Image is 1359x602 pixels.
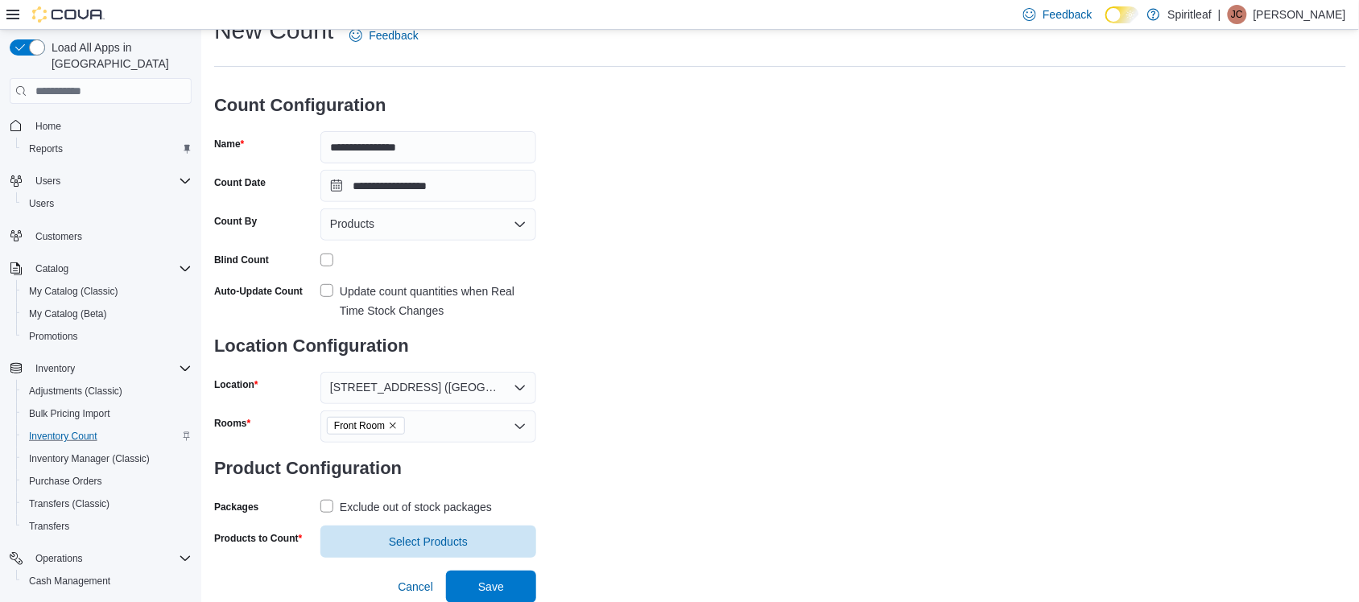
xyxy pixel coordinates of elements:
span: Cash Management [23,571,192,591]
label: Location [214,378,258,391]
label: Name [214,138,244,150]
input: Dark Mode [1105,6,1139,23]
span: Inventory [29,359,192,378]
span: Users [35,175,60,188]
div: Justin C [1228,5,1247,24]
label: Count Date [214,176,266,189]
span: Reports [23,139,192,159]
h3: Location Configuration [214,320,536,372]
button: Transfers [16,515,198,538]
span: Purchase Orders [23,472,192,491]
span: Products [330,214,374,233]
a: Feedback [343,19,424,52]
span: Users [29,197,54,210]
button: Cash Management [16,570,198,592]
h3: Count Configuration [214,80,536,131]
label: Count By [214,215,257,228]
span: Inventory Manager (Classic) [29,452,150,465]
label: Packages [214,501,258,513]
span: Adjustments (Classic) [23,381,192,401]
span: Bulk Pricing Import [29,407,110,420]
button: Purchase Orders [16,470,198,493]
span: My Catalog (Classic) [29,285,118,298]
button: Catalog [3,258,198,280]
span: Reports [29,142,63,155]
span: Front Room [334,418,385,434]
span: [STREET_ADDRESS] ([GEOGRAPHIC_DATA]) [330,377,498,397]
span: Transfers (Classic) [29,497,109,510]
span: My Catalog (Beta) [23,304,192,324]
div: Exclude out of stock packages [340,497,492,517]
a: Transfers (Classic) [23,494,116,513]
button: Open list of options [514,218,527,231]
span: Users [23,194,192,213]
button: Users [29,171,67,191]
a: Transfers [23,517,76,536]
span: Operations [35,552,83,565]
label: Rooms [214,417,250,430]
img: Cova [32,6,105,23]
a: Adjustments (Classic) [23,381,129,401]
span: Customers [29,226,192,246]
button: Inventory [3,357,198,380]
span: Adjustments (Classic) [29,385,122,398]
span: Inventory Manager (Classic) [23,449,192,468]
button: Adjustments (Classic) [16,380,198,402]
a: My Catalog (Beta) [23,304,114,324]
button: My Catalog (Beta) [16,303,198,325]
a: Users [23,194,60,213]
span: Bulk Pricing Import [23,404,192,423]
span: Inventory Count [29,430,97,443]
span: Select Products [389,534,468,550]
p: [PERSON_NAME] [1254,5,1346,24]
span: Cancel [398,579,433,595]
span: Save [478,579,504,595]
a: Bulk Pricing Import [23,404,117,423]
button: Home [3,113,198,137]
span: Transfers [29,520,69,533]
button: Select Products [320,526,536,558]
h1: New Count [214,14,333,47]
button: Inventory [29,359,81,378]
button: Inventory Manager (Classic) [16,447,198,470]
button: Reports [16,138,198,160]
button: Transfers (Classic) [16,493,198,515]
a: Home [29,117,68,136]
button: Remove Front Room from selection in this group [388,421,398,431]
button: Users [16,192,198,215]
p: | [1218,5,1221,24]
button: Operations [29,549,89,568]
span: Operations [29,549,192,568]
span: My Catalog (Classic) [23,282,192,301]
a: Reports [23,139,69,159]
span: Home [35,120,61,133]
h3: Product Configuration [214,443,536,494]
a: My Catalog (Classic) [23,282,125,301]
span: Catalog [29,259,192,278]
span: Inventory [35,362,75,375]
span: My Catalog (Beta) [29,307,107,320]
span: Feedback [1043,6,1092,23]
span: Inventory Count [23,427,192,446]
label: Products to Count [214,532,302,545]
span: Cash Management [29,575,110,588]
a: Inventory Count [23,427,104,446]
span: Customers [35,230,82,243]
p: Spiritleaf [1168,5,1212,24]
input: Press the down key to open a popover containing a calendar. [320,170,536,202]
a: Purchase Orders [23,472,109,491]
span: Home [29,115,192,135]
span: Promotions [23,327,192,346]
button: Customers [3,225,198,248]
a: Customers [29,227,89,246]
span: Load All Apps in [GEOGRAPHIC_DATA] [45,39,192,72]
a: Inventory Manager (Classic) [23,449,156,468]
a: Promotions [23,327,85,346]
button: Promotions [16,325,198,348]
button: Bulk Pricing Import [16,402,198,425]
button: Open list of options [514,381,527,394]
span: Catalog [35,262,68,275]
span: Transfers (Classic) [23,494,192,513]
span: Purchase Orders [29,475,102,488]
